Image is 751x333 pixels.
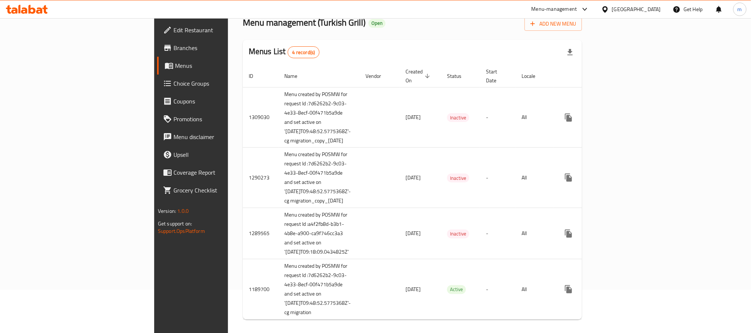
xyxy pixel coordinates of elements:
span: Inactive [447,113,469,122]
a: Choice Groups [157,75,279,92]
div: Menu-management [532,5,577,14]
span: Menu disclaimer [173,132,274,141]
a: Grocery Checklist [157,181,279,199]
span: Name [284,72,307,80]
td: All [516,148,554,208]
a: Branches [157,39,279,57]
span: m [738,5,742,13]
div: Total records count [288,46,320,58]
a: Promotions [157,110,279,128]
a: Support.OpsPlatform [158,226,205,236]
a: Edit Restaurant [157,21,279,39]
span: Get support on: [158,219,192,228]
span: [DATE] [406,284,421,294]
span: Active [447,285,466,294]
span: Vendor [365,72,391,80]
span: Coupons [173,97,274,106]
button: Change Status [578,169,595,187]
div: [GEOGRAPHIC_DATA] [612,5,661,13]
td: - [480,208,516,259]
span: Inactive [447,230,469,238]
div: Open [368,19,386,28]
td: Menu created by POSMW for request Id :7d6262b2-9c03-4e33-8ecf-00f471b5a9de and set active on '[DA... [278,87,360,148]
span: ID [249,72,263,80]
button: Add New Menu [525,17,582,31]
span: Start Date [486,67,507,85]
a: Menus [157,57,279,75]
td: All [516,259,554,320]
a: Menu disclaimer [157,128,279,146]
span: Created On [406,67,432,85]
span: Version: [158,206,176,216]
a: Coupons [157,92,279,110]
td: - [480,259,516,320]
span: Locale [522,72,545,80]
td: - [480,87,516,148]
span: [DATE] [406,228,421,238]
span: Coverage Report [173,168,274,177]
button: Change Status [578,109,595,126]
span: [DATE] [406,112,421,122]
td: - [480,148,516,208]
td: Menu created by POSMW for request Id :a4f2fb8d-b3b1-4b8e-a900-ca9f746cc3a3 and set active on '[DA... [278,208,360,259]
th: Actions [554,65,637,88]
td: All [516,87,554,148]
table: enhanced table [243,65,637,320]
span: Menus [175,61,274,70]
a: Upsell [157,146,279,164]
span: Menu management ( Turkish Grill ) [243,14,365,31]
td: All [516,208,554,259]
span: Upsell [173,150,274,159]
button: more [560,109,578,126]
a: Coverage Report [157,164,279,181]
div: Export file [561,43,579,61]
span: [DATE] [406,173,421,182]
button: Change Status [578,280,595,298]
td: Menu created by POSMW for request Id :7d6262b2-9c03-4e33-8ecf-00f471b5a9de and set active on '[DA... [278,259,360,320]
span: Edit Restaurant [173,26,274,34]
div: Inactive [447,174,469,182]
span: Inactive [447,174,469,182]
span: 1.0.0 [177,206,189,216]
span: Open [368,20,386,26]
span: 4 record(s) [288,49,320,56]
span: Status [447,72,471,80]
button: more [560,225,578,243]
button: more [560,280,578,298]
button: more [560,169,578,187]
span: Branches [173,43,274,52]
button: Change Status [578,225,595,243]
span: Grocery Checklist [173,186,274,195]
span: Choice Groups [173,79,274,88]
td: Menu created by POSMW for request Id :7d6262b2-9c03-4e33-8ecf-00f471b5a9de and set active on '[DA... [278,148,360,208]
span: Promotions [173,115,274,123]
h2: Menus List [249,46,320,58]
span: Add New Menu [530,19,576,29]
